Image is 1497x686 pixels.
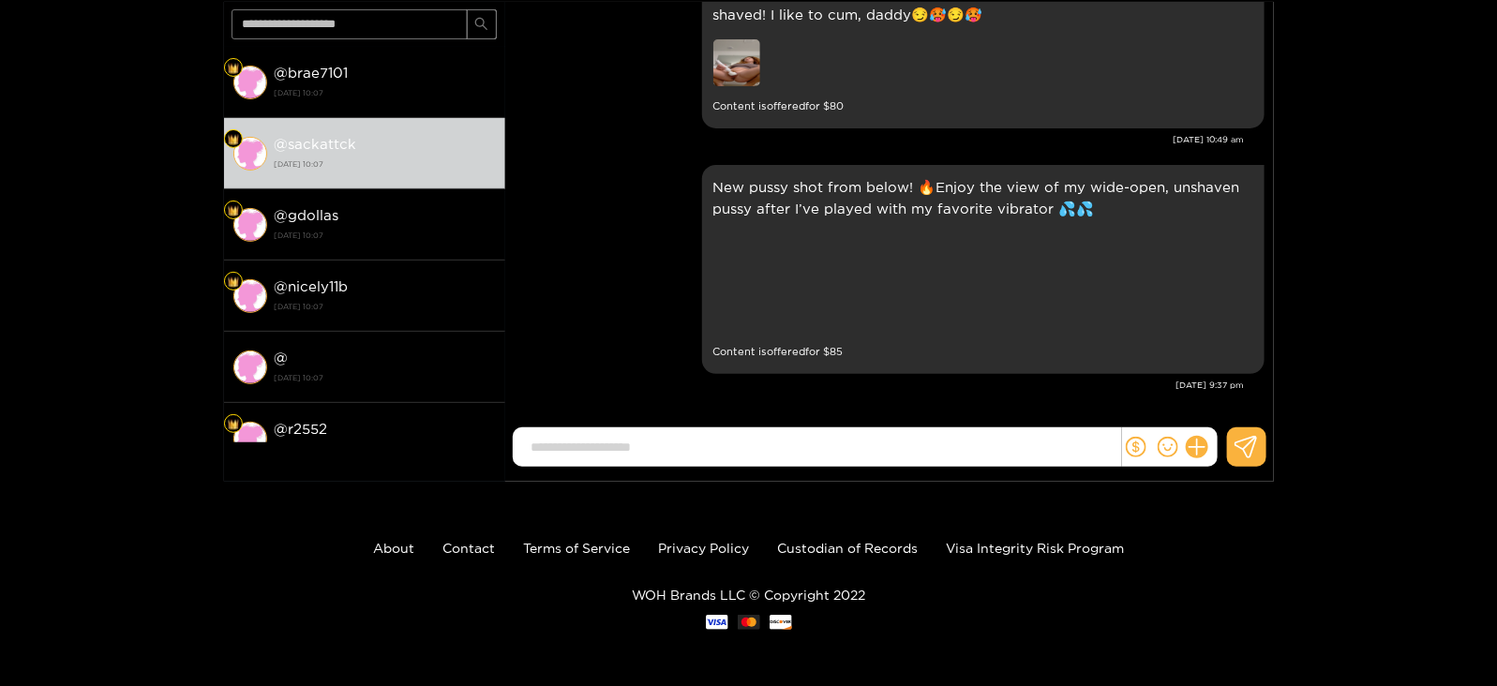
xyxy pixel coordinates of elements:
[1158,437,1178,457] span: smile
[1122,433,1150,461] button: dollar
[228,63,239,74] img: Fan Level
[275,136,357,152] strong: @ sackattck
[275,421,328,437] strong: @ r2552
[275,278,349,294] strong: @ nicely11b
[275,156,496,172] strong: [DATE] 10:07
[713,341,1253,363] small: Content is offered for $ 85
[228,276,239,288] img: Fan Level
[228,205,239,216] img: Fan Level
[275,369,496,386] strong: [DATE] 10:07
[658,541,749,555] a: Privacy Policy
[515,133,1245,146] div: [DATE] 10:49 am
[233,279,267,313] img: conversation
[777,541,918,555] a: Custodian of Records
[713,39,760,86] img: preview
[467,9,497,39] button: search
[702,165,1265,374] div: Aug. 25, 9:37 pm
[233,66,267,99] img: conversation
[233,350,267,384] img: conversation
[523,541,630,555] a: Terms of Service
[373,541,414,555] a: About
[228,419,239,430] img: Fan Level
[275,207,339,223] strong: @ gdollas
[946,541,1124,555] a: Visa Integrity Risk Program
[275,350,289,365] strong: @
[233,208,267,242] img: conversation
[275,227,496,244] strong: [DATE] 10:07
[442,541,495,555] a: Contact
[275,65,349,81] strong: @ brae7101
[1126,437,1146,457] span: dollar
[275,440,496,457] strong: [DATE] 10:07
[228,134,239,145] img: Fan Level
[233,422,267,455] img: conversation
[233,137,267,171] img: conversation
[275,84,496,101] strong: [DATE] 10:07
[713,176,1253,219] p: New pussy shot from below! 🔥Enjoy the view of my wide-open, unshaven pussy after I’ve played with...
[474,17,488,33] span: search
[713,96,1253,117] small: Content is offered for $ 80
[515,379,1245,392] div: [DATE] 9:37 pm
[275,298,496,315] strong: [DATE] 10:07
